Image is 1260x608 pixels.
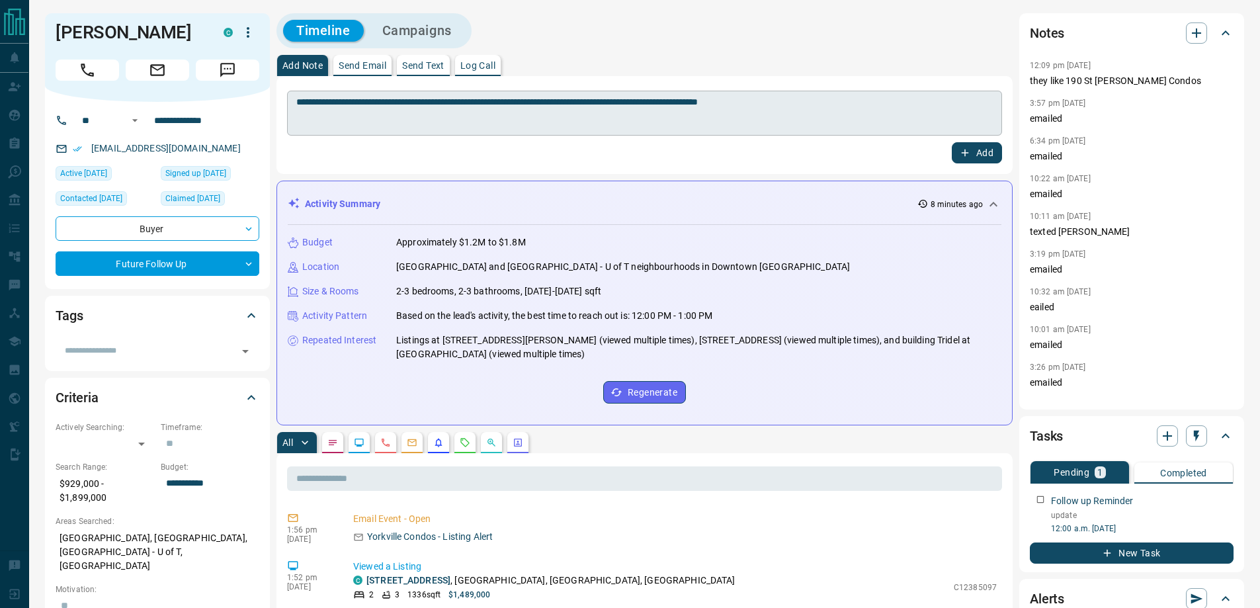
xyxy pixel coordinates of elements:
[1030,543,1234,564] button: New Task
[236,342,255,361] button: Open
[369,589,374,601] p: 2
[1030,325,1091,334] p: 10:01 am [DATE]
[1097,468,1103,477] p: 1
[165,167,226,180] span: Signed up [DATE]
[161,191,259,210] div: Sat Feb 23 2019
[73,144,82,153] svg: Email Verified
[513,437,523,448] svg: Agent Actions
[165,192,220,205] span: Claimed [DATE]
[366,575,450,586] a: [STREET_ADDRESS]
[1030,61,1091,70] p: 12:09 pm [DATE]
[402,61,444,70] p: Send Text
[380,437,391,448] svg: Calls
[931,198,983,210] p: 8 minutes ago
[1030,17,1234,49] div: Notes
[1051,494,1133,508] p: Follow up Reminder
[302,309,367,323] p: Activity Pattern
[305,197,380,211] p: Activity Summary
[407,589,441,601] p: 1336 sqft
[1051,523,1234,535] p: 12:00 a.m. [DATE]
[1030,136,1086,146] p: 6:34 pm [DATE]
[433,437,444,448] svg: Listing Alerts
[396,309,712,323] p: Based on the lead's activity, the best time to reach out is: 12:00 PM - 1:00 PM
[56,300,259,331] div: Tags
[1030,338,1234,352] p: emailed
[486,437,497,448] svg: Opportunities
[1160,468,1207,478] p: Completed
[287,582,333,591] p: [DATE]
[369,20,465,42] button: Campaigns
[460,61,495,70] p: Log Call
[1030,300,1234,314] p: eailed
[367,530,493,544] p: Yorkville Condos - Listing Alert
[287,573,333,582] p: 1:52 pm
[396,284,601,298] p: 2-3 bedrooms, 2-3 bathrooms, [DATE]-[DATE] sqft
[327,437,338,448] svg: Notes
[56,387,99,408] h2: Criteria
[56,421,154,433] p: Actively Searching:
[1030,212,1091,221] p: 10:11 am [DATE]
[56,191,154,210] div: Thu Sep 15 2022
[56,515,259,527] p: Areas Searched:
[287,525,333,535] p: 1:56 pm
[60,167,107,180] span: Active [DATE]
[448,589,490,601] p: $1,489,000
[302,236,333,249] p: Budget
[91,143,241,153] a: [EMAIL_ADDRESS][DOMAIN_NAME]
[366,574,735,587] p: , [GEOGRAPHIC_DATA], [GEOGRAPHIC_DATA], [GEOGRAPHIC_DATA]
[56,584,259,595] p: Motivation:
[1030,150,1234,163] p: emailed
[339,61,386,70] p: Send Email
[161,461,259,473] p: Budget:
[1030,363,1086,372] p: 3:26 pm [DATE]
[56,60,119,81] span: Call
[1030,99,1086,108] p: 3:57 pm [DATE]
[161,166,259,185] div: Sat Feb 23 2019
[1030,263,1234,277] p: emailed
[196,60,259,81] span: Message
[282,438,293,447] p: All
[56,461,154,473] p: Search Range:
[56,166,154,185] div: Sat Sep 06 2025
[395,589,399,601] p: 3
[56,305,83,326] h2: Tags
[1030,400,1091,410] p: 11:06 am [DATE]
[302,284,359,298] p: Size & Rooms
[56,473,154,509] p: $929,000 - $1,899,000
[302,333,376,347] p: Repeated Interest
[224,28,233,37] div: condos.ca
[1030,225,1234,239] p: texted [PERSON_NAME]
[282,61,323,70] p: Add Note
[952,142,1002,163] button: Add
[288,192,1001,216] div: Activity Summary8 minutes ago
[1030,174,1091,183] p: 10:22 am [DATE]
[396,260,850,274] p: [GEOGRAPHIC_DATA] and [GEOGRAPHIC_DATA] - U of T neighbourhoods in Downtown [GEOGRAPHIC_DATA]
[1030,74,1234,88] p: they like 190 St [PERSON_NAME] Condos
[287,535,333,544] p: [DATE]
[396,236,526,249] p: Approximately $1.2M to $1.8M
[56,527,259,577] p: [GEOGRAPHIC_DATA], [GEOGRAPHIC_DATA], [GEOGRAPHIC_DATA] - U of T, [GEOGRAPHIC_DATA]
[353,512,997,526] p: Email Event - Open
[1030,22,1064,44] h2: Notes
[56,216,259,241] div: Buyer
[56,251,259,276] div: Future Follow Up
[56,22,204,43] h1: [PERSON_NAME]
[353,560,997,574] p: Viewed a Listing
[603,381,686,404] button: Regenerate
[60,192,122,205] span: Contacted [DATE]
[302,260,339,274] p: Location
[1030,425,1063,447] h2: Tasks
[1030,187,1234,201] p: emailed
[1030,249,1086,259] p: 3:19 pm [DATE]
[56,382,259,413] div: Criteria
[1030,112,1234,126] p: emailed
[460,437,470,448] svg: Requests
[1030,376,1234,390] p: emailed
[283,20,364,42] button: Timeline
[353,576,362,585] div: condos.ca
[161,421,259,433] p: Timeframe:
[1030,287,1091,296] p: 10:32 am [DATE]
[1051,509,1234,521] p: update
[396,333,1001,361] p: Listings at [STREET_ADDRESS][PERSON_NAME] (viewed multiple times), [STREET_ADDRESS] (viewed multi...
[126,60,189,81] span: Email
